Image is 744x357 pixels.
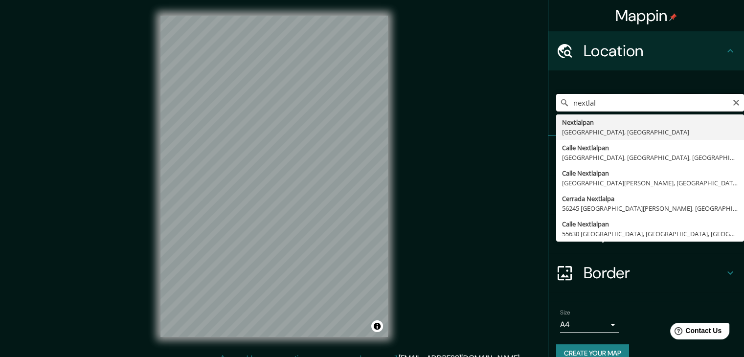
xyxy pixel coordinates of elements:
h4: Location [584,41,724,61]
div: 55630 [GEOGRAPHIC_DATA], [GEOGRAPHIC_DATA], [GEOGRAPHIC_DATA] [562,229,738,239]
div: [GEOGRAPHIC_DATA][PERSON_NAME], [GEOGRAPHIC_DATA], [GEOGRAPHIC_DATA] [562,178,738,188]
div: Pins [548,136,744,175]
div: Location [548,31,744,70]
div: [GEOGRAPHIC_DATA], [GEOGRAPHIC_DATA] [562,127,738,137]
button: Toggle attribution [371,320,383,332]
div: 56245 [GEOGRAPHIC_DATA][PERSON_NAME], [GEOGRAPHIC_DATA], [GEOGRAPHIC_DATA] [562,203,738,213]
iframe: Help widget launcher [657,319,733,346]
img: pin-icon.png [669,13,677,21]
div: Style [548,175,744,214]
div: Calle Nextlalpan [562,219,738,229]
div: A4 [560,317,619,333]
div: Layout [548,214,744,253]
input: Pick your city or area [556,94,744,112]
h4: Layout [584,224,724,244]
h4: Border [584,263,724,283]
div: Calle Nextlalpan [562,168,738,178]
div: [GEOGRAPHIC_DATA], [GEOGRAPHIC_DATA], [GEOGRAPHIC_DATA] [562,153,738,162]
div: Cerrada Nextlalpa [562,194,738,203]
button: Clear [732,97,740,107]
div: Calle Nextlalpan [562,143,738,153]
div: Border [548,253,744,292]
canvas: Map [160,16,388,337]
label: Size [560,309,570,317]
div: Nextlalpan [562,117,738,127]
h4: Mappin [615,6,677,25]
